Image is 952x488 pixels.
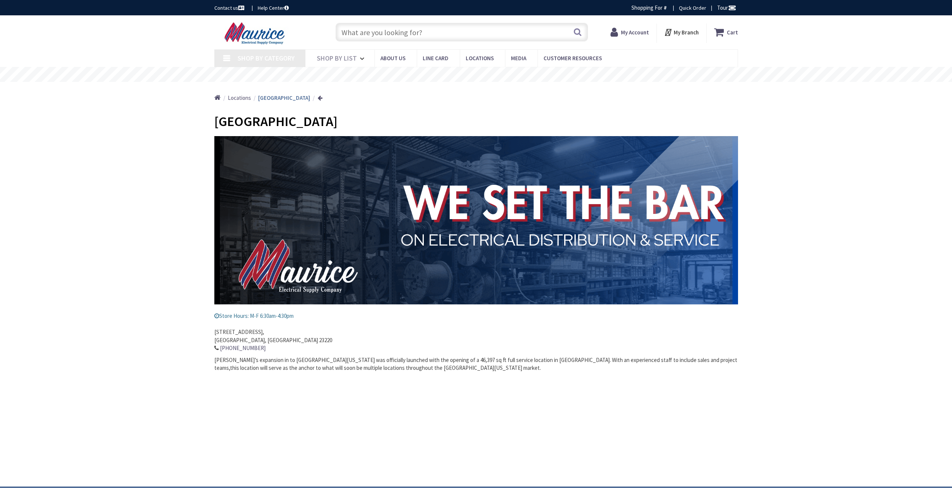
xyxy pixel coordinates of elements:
span: Customer Resources [544,55,602,62]
input: What are you looking for? [336,23,588,42]
address: [STREET_ADDRESS], [GEOGRAPHIC_DATA], [GEOGRAPHIC_DATA] 23220 [214,320,738,352]
a: Contact us [214,4,246,12]
strong: [GEOGRAPHIC_DATA] [258,94,310,101]
strong: # [664,4,667,11]
a: Help Center [258,4,289,12]
span: Shop By List [317,54,357,62]
a: Cart [714,25,738,39]
a: Quick Order [679,4,706,12]
span: Shop By Category [238,54,295,62]
div: My Branch [664,25,699,39]
a: [PHONE_NUMBER] [220,344,266,352]
a: My Account [610,25,649,39]
span: Tour [717,4,736,11]
strong: My Branch [674,29,699,36]
span: Locations [228,94,251,101]
span: Store Hours: M-F 6:30am-4:30pm [214,312,294,319]
span: [GEOGRAPHIC_DATA] [214,113,337,130]
strong: My Account [621,29,649,36]
span: [PERSON_NAME]’s expansion in to [GEOGRAPHIC_DATA][US_STATE] was officially launched with the open... [214,356,737,371]
a: Locations [228,94,251,102]
img: Maurice Electrical Supply Company [214,22,297,45]
span: this location will serve as the anchor to what will soon be multiple locations throughout the [GE... [230,364,541,371]
img: 1_1.png [214,136,738,307]
strong: Cart [727,25,738,39]
span: Shopping For [631,4,662,11]
span: Locations [466,55,494,62]
span: About us [380,55,405,62]
span: Line Card [423,55,449,62]
span: Media [511,55,526,62]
